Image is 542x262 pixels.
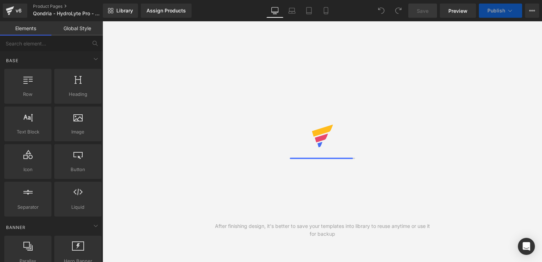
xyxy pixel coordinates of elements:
div: After finishing design, it's better to save your templates into library to reuse anytime or use i... [212,222,432,238]
span: Button [56,166,99,173]
span: Library [116,7,133,14]
span: Liquid [56,203,99,211]
a: v6 [3,4,27,18]
span: Banner [5,224,26,231]
a: Product Pages [33,4,115,9]
div: Open Intercom Messenger [518,238,535,255]
div: v6 [14,6,23,15]
span: Qondria - HydroLyte Pro - Special Offer [33,11,101,16]
span: Image [56,128,99,136]
button: More [525,4,539,18]
a: Global Style [51,21,103,36]
span: Publish [487,8,505,13]
a: Mobile [317,4,334,18]
a: Preview [440,4,476,18]
a: Laptop [283,4,300,18]
span: Base [5,57,19,64]
span: Separator [6,203,49,211]
span: Preview [448,7,468,15]
span: Text Block [6,128,49,136]
span: Heading [56,91,99,98]
span: Row [6,91,49,98]
button: Undo [374,4,388,18]
a: Desktop [266,4,283,18]
a: New Library [103,4,138,18]
button: Publish [479,4,522,18]
div: Assign Products [146,8,186,13]
a: Tablet [300,4,317,18]
span: Save [417,7,428,15]
button: Redo [391,4,405,18]
span: Icon [6,166,49,173]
